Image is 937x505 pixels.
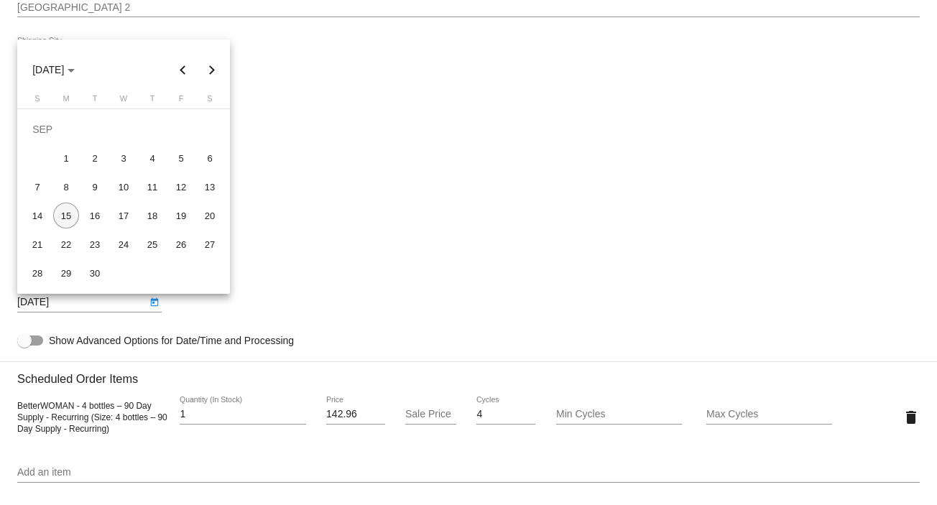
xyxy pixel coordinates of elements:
[53,145,79,171] div: 1
[109,144,138,172] td: September 3, 2025
[197,145,223,171] div: 6
[168,231,194,257] div: 26
[80,144,109,172] td: September 2, 2025
[80,259,109,287] td: September 30, 2025
[24,174,50,200] div: 7
[197,231,223,257] div: 27
[23,259,52,287] td: September 28, 2025
[138,144,167,172] td: September 4, 2025
[24,260,50,286] div: 28
[52,94,80,108] th: Monday
[82,145,108,171] div: 2
[23,230,52,259] td: September 21, 2025
[195,201,224,230] td: September 20, 2025
[80,94,109,108] th: Tuesday
[53,260,79,286] div: 29
[109,94,138,108] th: Wednesday
[52,144,80,172] td: September 1, 2025
[80,201,109,230] td: September 16, 2025
[80,172,109,201] td: September 9, 2025
[24,203,50,228] div: 14
[168,145,194,171] div: 5
[52,259,80,287] td: September 29, 2025
[168,203,194,228] div: 19
[167,144,195,172] td: September 5, 2025
[32,64,75,75] span: [DATE]
[167,230,195,259] td: September 26, 2025
[139,231,165,257] div: 25
[198,55,226,84] button: Next month
[197,174,223,200] div: 13
[167,94,195,108] th: Friday
[82,260,108,286] div: 30
[82,231,108,257] div: 23
[53,174,79,200] div: 8
[139,203,165,228] div: 18
[167,172,195,201] td: September 12, 2025
[138,172,167,201] td: September 11, 2025
[52,172,80,201] td: September 8, 2025
[168,174,194,200] div: 12
[24,231,50,257] div: 21
[82,174,108,200] div: 9
[52,201,80,230] td: September 15, 2025
[197,203,223,228] div: 20
[139,174,165,200] div: 11
[111,145,137,171] div: 3
[80,230,109,259] td: September 23, 2025
[139,145,165,171] div: 4
[111,231,137,257] div: 24
[109,230,138,259] td: September 24, 2025
[138,201,167,230] td: September 18, 2025
[111,203,137,228] div: 17
[109,201,138,230] td: September 17, 2025
[53,231,79,257] div: 22
[138,230,167,259] td: September 25, 2025
[23,94,52,108] th: Sunday
[53,203,79,228] div: 15
[195,144,224,172] td: September 6, 2025
[52,230,80,259] td: September 22, 2025
[82,203,108,228] div: 16
[195,172,224,201] td: September 13, 2025
[21,55,86,84] button: Choose month and year
[23,115,224,144] td: SEP
[23,201,52,230] td: September 14, 2025
[138,94,167,108] th: Thursday
[167,201,195,230] td: September 19, 2025
[169,55,198,84] button: Previous month
[109,172,138,201] td: September 10, 2025
[23,172,52,201] td: September 7, 2025
[195,94,224,108] th: Saturday
[195,230,224,259] td: September 27, 2025
[111,174,137,200] div: 10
